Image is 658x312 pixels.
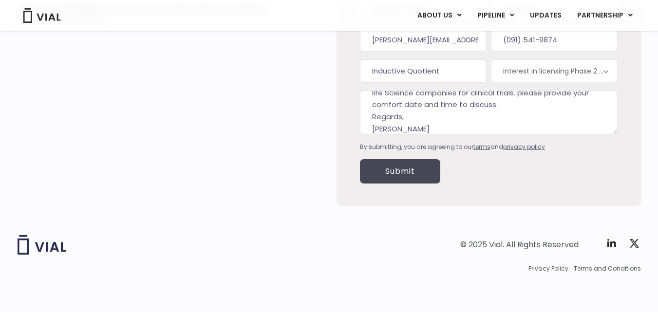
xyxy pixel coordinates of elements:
div: By submitting, you are agreeing to our and [360,143,618,151]
img: Vial Logo [22,8,61,23]
a: UPDATES [522,7,569,24]
a: PARTNERSHIPMenu Toggle [569,7,640,24]
input: Phone [491,28,617,52]
a: Privacy Policy [528,264,568,273]
a: PIPELINEMenu Toggle [470,7,522,24]
input: Submit [360,159,440,184]
input: Company* [360,59,486,83]
a: Terms and Conditions [574,264,641,273]
input: Work email* [360,28,486,52]
span: Interest in licensing Phase 2 Assets [491,59,617,82]
div: © 2025 Vial. All Rights Reserved [460,239,579,250]
a: terms [473,143,490,151]
a: privacy policy [503,143,545,151]
a: ABOUT USMenu Toggle [410,7,469,24]
img: Vial logo wih "Vial" spelled out [18,235,66,255]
